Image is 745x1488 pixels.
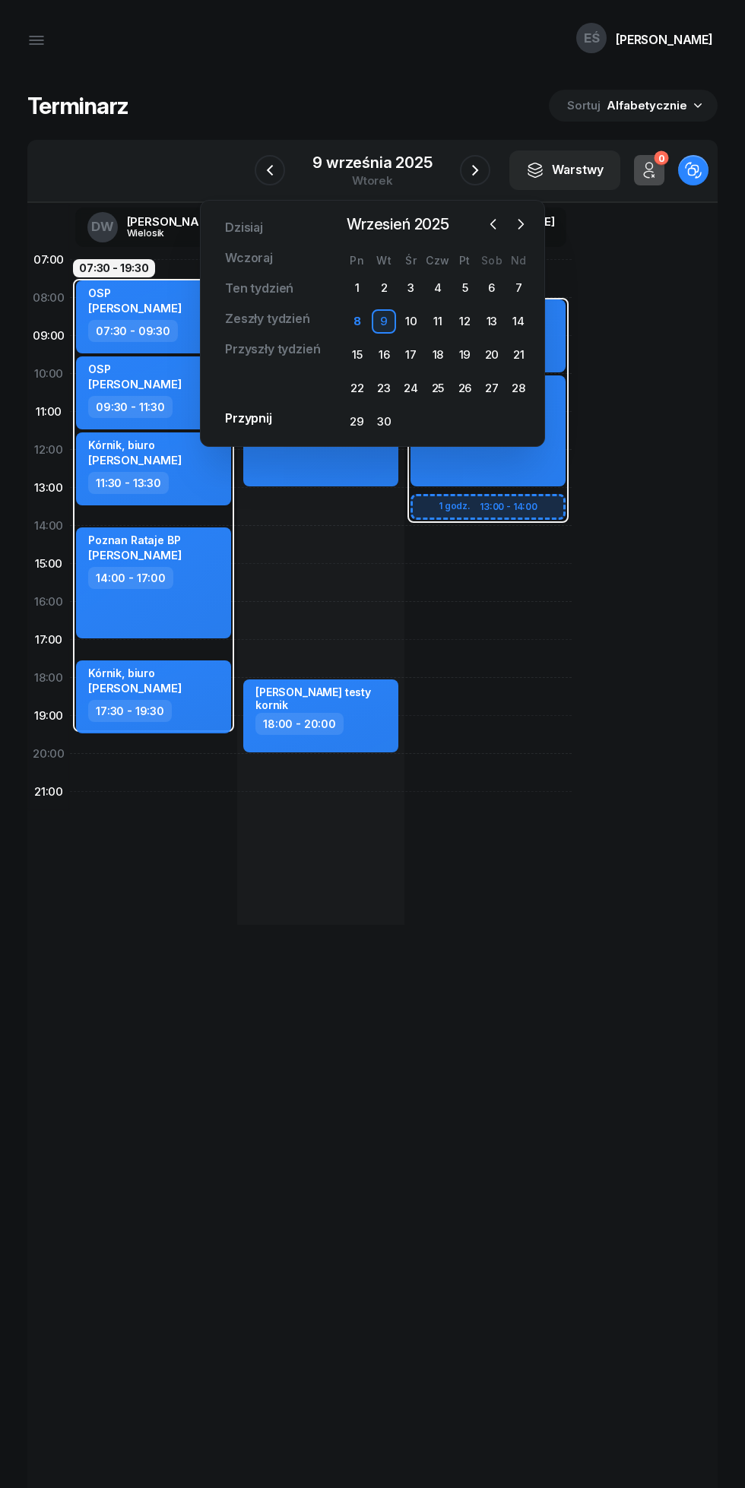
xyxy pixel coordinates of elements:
[370,254,397,267] div: Wt
[88,287,182,299] div: OSP
[127,228,200,238] div: Wielosik
[27,507,70,545] div: 14:00
[213,213,275,243] a: Dzisiaj
[398,254,424,267] div: Śr
[480,276,504,300] div: 6
[27,279,70,317] div: 08:00
[27,545,70,583] div: 15:00
[345,343,369,367] div: 15
[88,567,173,589] div: 14:00 - 17:00
[372,376,396,400] div: 23
[452,343,477,367] div: 19
[480,343,504,367] div: 20
[88,472,169,494] div: 11:30 - 13:30
[634,155,664,185] button: 0
[616,33,713,46] div: [PERSON_NAME]
[341,212,455,236] span: Wrzesień 2025
[88,396,173,418] div: 09:30 - 11:30
[213,334,332,365] a: Przyszły tydzień
[27,241,70,279] div: 07:00
[426,309,450,334] div: 11
[27,659,70,697] div: 18:00
[426,343,450,367] div: 18
[27,697,70,735] div: 19:00
[506,276,531,300] div: 7
[312,175,433,186] div: wtorek
[399,343,423,367] div: 17
[567,96,604,116] span: Sortuj
[549,90,718,122] button: Sortuj Alfabetycznie
[452,254,478,267] div: Pt
[88,666,182,679] div: Kórnik, biuro
[27,393,70,431] div: 11:00
[88,363,182,375] div: OSP
[345,309,369,334] div: 8
[88,320,178,342] div: 07:30 - 09:30
[654,151,668,166] div: 0
[213,304,322,334] a: Zeszły tydzień
[399,276,423,300] div: 3
[88,377,182,391] span: [PERSON_NAME]
[255,713,344,735] div: 18:00 - 20:00
[75,207,233,247] a: DW[PERSON_NAME]Wielosik
[312,155,433,170] div: 9 września 2025
[88,700,172,722] div: 17:30 - 19:30
[345,376,369,400] div: 22
[372,410,396,434] div: 30
[506,254,532,267] div: Nd
[506,376,531,400] div: 28
[88,681,182,695] span: [PERSON_NAME]
[526,160,604,180] div: Warstwy
[452,276,477,300] div: 5
[27,583,70,621] div: 16:00
[480,309,504,334] div: 13
[213,274,306,304] a: Ten tydzień
[88,438,182,451] div: Kórnik, biuro
[27,469,70,507] div: 13:00
[452,309,477,334] div: 12
[88,453,182,467] span: [PERSON_NAME]
[480,376,504,400] div: 27
[91,220,114,233] span: DW
[372,343,396,367] div: 16
[27,773,70,811] div: 21:00
[399,376,423,400] div: 24
[506,309,531,334] div: 14
[426,276,450,300] div: 4
[345,276,369,300] div: 1
[399,309,423,334] div: 10
[426,376,450,400] div: 25
[506,343,531,367] div: 21
[27,735,70,773] div: 20:00
[88,301,182,315] span: [PERSON_NAME]
[372,276,396,300] div: 2
[27,621,70,659] div: 17:00
[213,404,284,434] a: Przypnij
[344,254,370,267] div: Pn
[127,216,220,227] div: [PERSON_NAME]
[213,243,285,274] a: Wczoraj
[345,410,369,434] div: 29
[372,309,396,334] div: 9
[88,548,182,562] span: [PERSON_NAME]
[27,355,70,393] div: 10:00
[509,150,620,190] button: Warstwy
[584,32,600,45] span: EŚ
[255,685,389,711] div: [PERSON_NAME] testy kornik
[478,254,505,267] div: Sob
[27,317,70,355] div: 09:00
[27,431,70,469] div: 12:00
[607,98,687,112] span: Alfabetycznie
[27,92,128,119] h1: Terminarz
[452,376,477,400] div: 26
[424,254,451,267] div: Czw
[88,533,182,546] div: Poznan Rataje BP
